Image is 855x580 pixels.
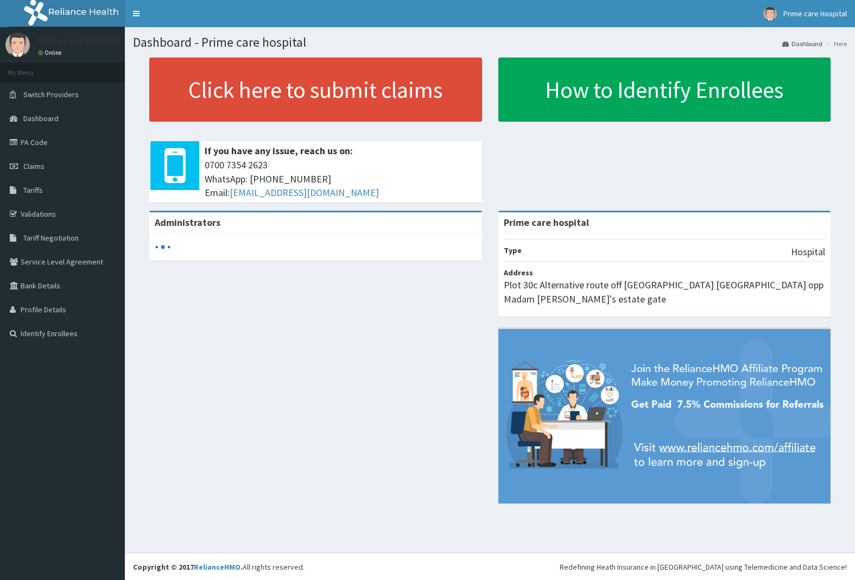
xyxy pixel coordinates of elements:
[782,39,822,48] a: Dashboard
[23,90,79,99] span: Switch Providers
[23,185,43,195] span: Tariffs
[133,562,243,572] strong: Copyright © 2017 .
[824,39,847,48] li: Here
[504,245,522,255] b: Type
[149,58,482,122] a: Click here to submit claims
[205,144,353,157] b: If you have any issue, reach us on:
[783,9,847,18] span: Prime care Hospital
[23,161,45,171] span: Claims
[504,268,533,278] b: Address
[155,216,220,229] b: Administrators
[194,562,240,572] a: RelianceHMO
[5,33,30,57] img: User Image
[205,158,477,200] span: 0700 7354 2623 WhatsApp: [PHONE_NUMBER] Email:
[504,278,826,306] p: Plot 30c Alternative route off [GEOGRAPHIC_DATA] [GEOGRAPHIC_DATA] opp Madam [PERSON_NAME]'s esta...
[23,233,79,243] span: Tariff Negotiation
[230,186,379,199] a: [EMAIL_ADDRESS][DOMAIN_NAME]
[23,114,59,123] span: Dashboard
[38,49,64,56] a: Online
[498,58,831,122] a: How to Identify Enrollees
[791,245,825,259] p: Hospital
[498,329,831,503] img: provider-team-banner.png
[38,35,121,45] p: Prime care Hospital
[155,239,171,255] svg: audio-loading
[560,562,847,572] div: Redefining Heath Insurance in [GEOGRAPHIC_DATA] using Telemedicine and Data Science!
[763,7,777,21] img: User Image
[133,35,847,49] h1: Dashboard - Prime care hospital
[504,216,589,229] strong: Prime care hospital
